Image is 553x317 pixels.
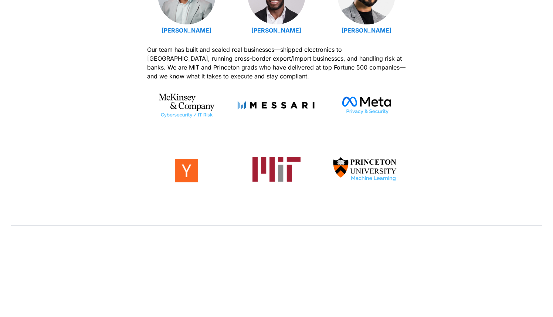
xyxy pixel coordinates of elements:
[251,27,301,34] a: [PERSON_NAME]
[162,27,211,34] a: [PERSON_NAME]
[342,27,391,34] a: [PERSON_NAME]
[147,46,407,80] span: Our team has built and scaled real businesses—shipped electronics to [GEOGRAPHIC_DATA], running c...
